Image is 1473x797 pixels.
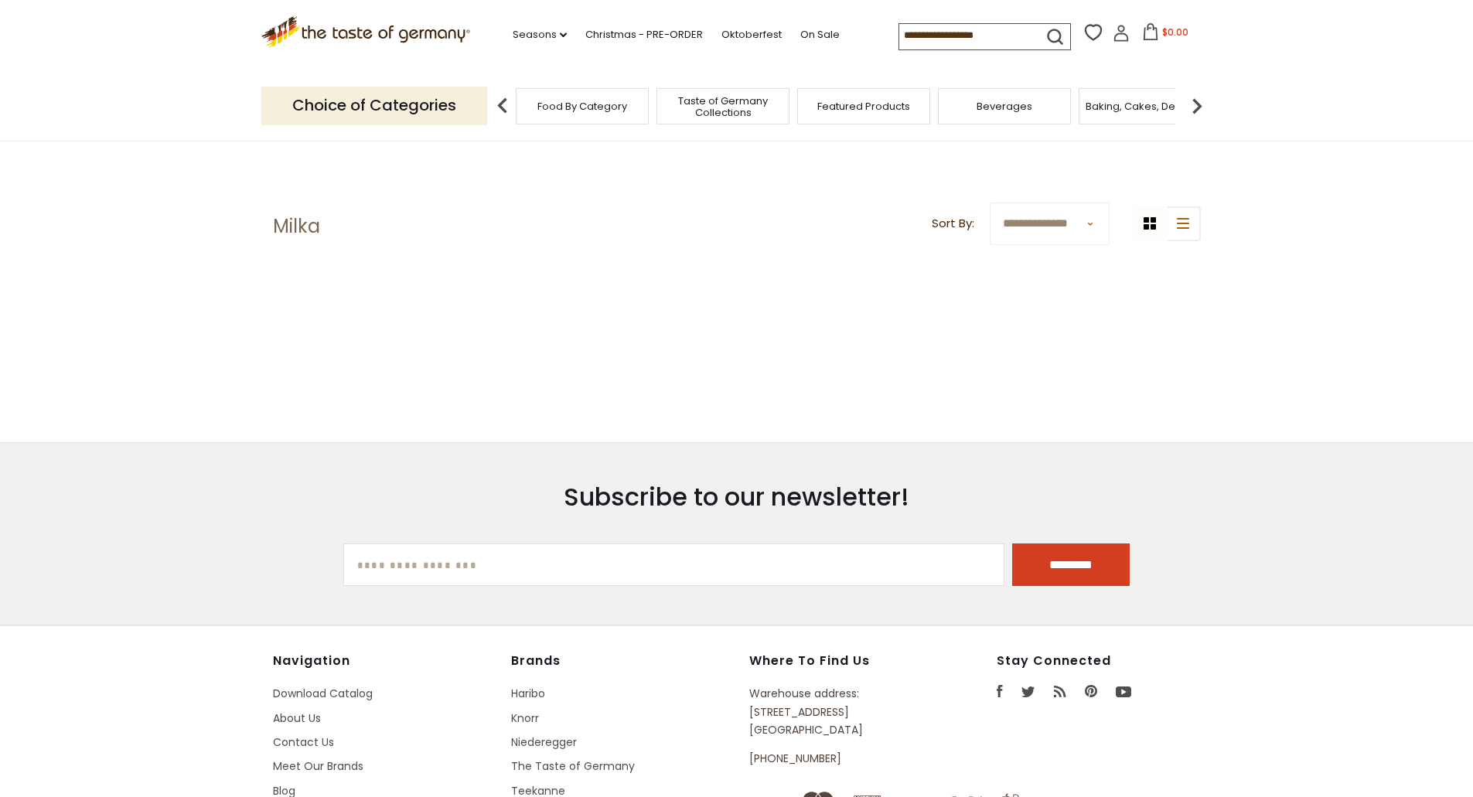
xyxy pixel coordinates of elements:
[273,215,320,238] h1: Milka
[1181,90,1212,121] img: next arrow
[511,686,545,701] a: Haribo
[749,685,926,739] p: Warehouse address: [STREET_ADDRESS] [GEOGRAPHIC_DATA]
[513,26,567,43] a: Seasons
[273,734,334,750] a: Contact Us
[1162,26,1188,39] span: $0.00
[749,653,926,669] h4: Where to find us
[511,653,734,669] h4: Brands
[511,758,635,774] a: The Taste of Germany
[1133,23,1199,46] button: $0.00
[273,710,321,726] a: About Us
[487,90,518,121] img: previous arrow
[817,100,910,112] a: Featured Products
[273,758,363,774] a: Meet Our Brands
[261,87,487,124] p: Choice of Categories
[932,214,974,233] label: Sort By:
[511,710,539,726] a: Knorr
[511,734,577,750] a: Niederegger
[1086,100,1205,112] a: Baking, Cakes, Desserts
[800,26,840,43] a: On Sale
[997,653,1201,669] h4: Stay Connected
[977,100,1032,112] a: Beverages
[721,26,782,43] a: Oktoberfest
[585,26,703,43] a: Christmas - PRE-ORDER
[749,750,926,768] p: [PHONE_NUMBER]
[273,686,373,701] a: Download Catalog
[273,653,496,669] h4: Navigation
[343,482,1130,513] h3: Subscribe to our newsletter!
[661,95,785,118] a: Taste of Germany Collections
[537,100,627,112] a: Food By Category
